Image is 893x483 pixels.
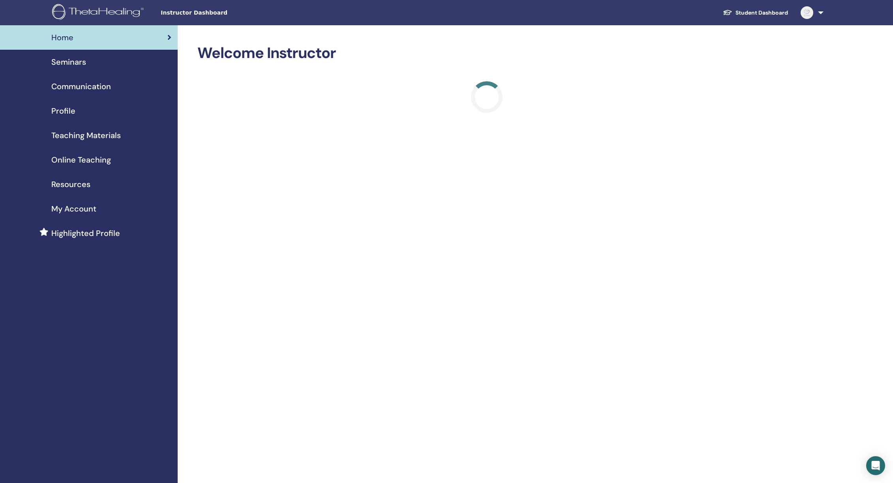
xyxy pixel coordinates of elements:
[51,178,90,190] span: Resources
[723,9,732,16] img: graduation-cap-white.svg
[51,203,96,215] span: My Account
[51,56,86,68] span: Seminars
[52,4,146,22] img: logo.png
[51,80,111,92] span: Communication
[51,154,111,166] span: Online Teaching
[801,6,813,19] img: default.jpg
[51,227,120,239] span: Highlighted Profile
[51,32,73,43] span: Home
[717,6,794,20] a: Student Dashboard
[197,44,777,62] h2: Welcome Instructor
[866,456,885,475] div: Open Intercom Messenger
[51,105,75,117] span: Profile
[161,9,279,17] span: Instructor Dashboard
[51,129,121,141] span: Teaching Materials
